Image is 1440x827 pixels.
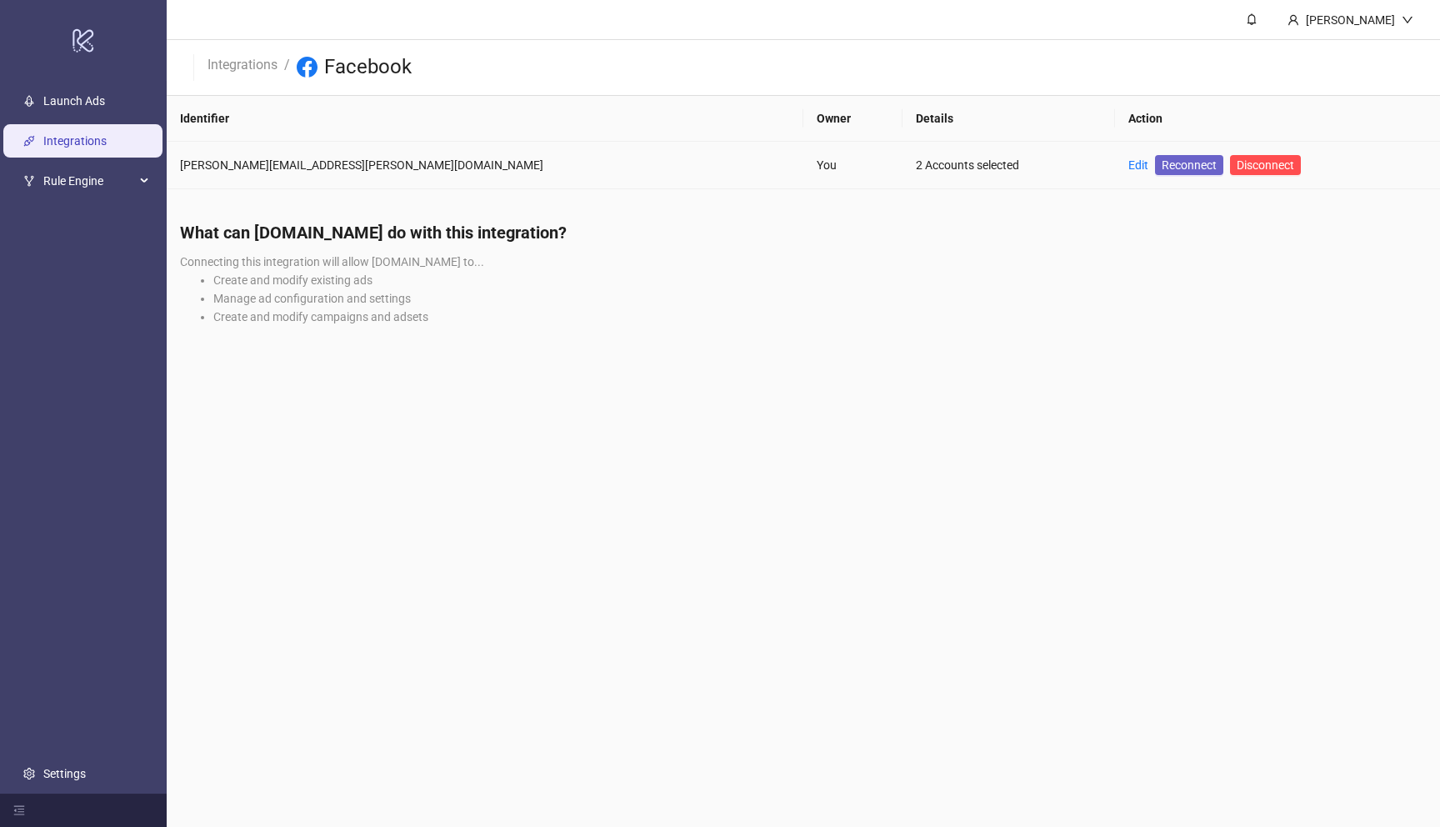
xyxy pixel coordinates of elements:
a: Reconnect [1155,155,1223,175]
span: Rule Engine [43,164,135,198]
li: Manage ad configuration and settings [213,289,1427,308]
a: Integrations [204,54,281,73]
span: fork [23,175,35,187]
div: [PERSON_NAME] [1299,11,1402,29]
th: Owner [803,96,902,142]
a: Integrations [43,134,107,148]
span: down [1402,14,1413,26]
div: [PERSON_NAME][EMAIL_ADDRESS][PERSON_NAME][DOMAIN_NAME] [180,156,790,174]
a: Settings [43,767,86,780]
h4: What can [DOMAIN_NAME] do with this integration? [180,221,1427,244]
span: Disconnect [1237,158,1294,172]
a: Launch Ads [43,94,105,108]
span: Reconnect [1162,156,1217,174]
div: 2 Accounts selected [916,156,1102,174]
th: Details [902,96,1115,142]
span: Connecting this integration will allow [DOMAIN_NAME] to... [180,255,484,268]
div: You [817,156,889,174]
button: Disconnect [1230,155,1301,175]
span: menu-fold [13,804,25,816]
span: user [1287,14,1299,26]
th: Action [1115,96,1440,142]
li: Create and modify existing ads [213,271,1427,289]
li: Create and modify campaigns and adsets [213,308,1427,326]
span: bell [1246,13,1257,25]
th: Identifier [167,96,803,142]
li: / [284,54,290,81]
h3: Facebook [324,54,412,81]
a: Edit [1128,158,1148,172]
